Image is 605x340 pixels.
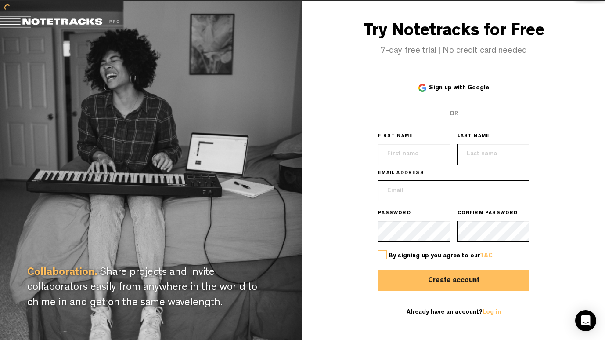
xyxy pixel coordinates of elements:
span: Already have an account? [407,309,501,315]
span: Sign up with Google [429,85,489,91]
span: PASSWORD [378,210,411,217]
input: Last name [457,144,529,165]
span: CONFIRM PASSWORD [457,210,518,217]
span: LAST NAME [457,133,490,140]
h4: 7-day free trial | No credit card needed [302,46,605,56]
span: By signing up you agree to our [389,253,493,259]
span: EMAIL ADDRESS [378,170,424,177]
span: Collaboration. [27,268,97,278]
input: First name [378,144,450,165]
div: Open Intercom Messenger [575,310,596,331]
input: Email [378,180,529,201]
button: Create account [378,270,529,291]
a: Log in [483,309,501,315]
span: Share projects and invite collaborators easily from anywhere in the world to chime in and get on ... [27,268,257,309]
a: T&C [480,253,493,259]
span: FIRST NAME [378,133,413,140]
span: OR [450,111,458,117]
h3: Try Notetracks for Free [302,22,605,42]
